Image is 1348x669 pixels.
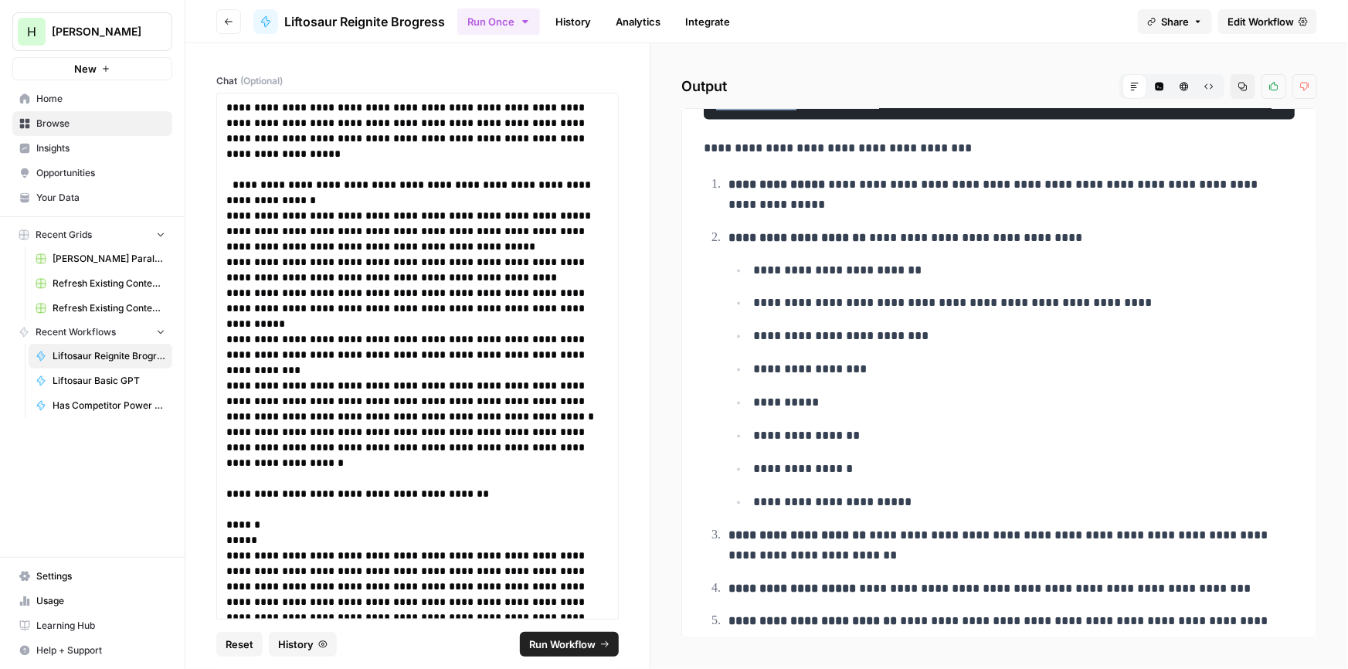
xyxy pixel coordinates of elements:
[53,349,165,363] span: Liftosaur Reignite Brogress
[240,74,283,88] span: (Optional)
[36,141,165,155] span: Insights
[29,271,172,296] a: Refresh Existing Content [DATE] Deleted AEO, doesn't work now
[278,637,314,652] span: History
[36,594,165,608] span: Usage
[1227,14,1294,29] span: Edit Workflow
[36,228,92,242] span: Recent Grids
[1218,9,1317,34] a: Edit Workflow
[36,619,165,633] span: Learning Hub
[520,632,619,657] button: Run Workflow
[12,613,172,638] a: Learning Hub
[29,368,172,393] a: Liftosaur Basic GPT
[226,637,253,652] span: Reset
[29,393,172,418] a: Has Competitor Power Step on SERPs
[12,136,172,161] a: Insights
[253,9,445,34] a: Liftosaur Reignite Brogress
[36,117,165,131] span: Browse
[27,22,36,41] span: H
[53,301,165,315] span: Refresh Existing Content Only Based on SERP
[29,296,172,321] a: Refresh Existing Content Only Based on SERP
[12,87,172,111] a: Home
[216,632,263,657] button: Reset
[53,399,165,413] span: Has Competitor Power Step on SERPs
[12,57,172,80] button: New
[457,8,540,35] button: Run Once
[676,9,739,34] a: Integrate
[1161,14,1189,29] span: Share
[36,644,165,657] span: Help + Support
[12,321,172,344] button: Recent Workflows
[52,24,145,39] span: [PERSON_NAME]
[546,9,600,34] a: History
[53,252,165,266] span: [PERSON_NAME] Paralegal Grid
[36,92,165,106] span: Home
[74,61,97,76] span: New
[681,74,1317,99] h2: Output
[269,632,337,657] button: History
[529,637,596,652] span: Run Workflow
[36,166,165,180] span: Opportunities
[284,12,445,31] span: Liftosaur Reignite Brogress
[12,564,172,589] a: Settings
[12,589,172,613] a: Usage
[1138,9,1212,34] button: Share
[29,344,172,368] a: Liftosaur Reignite Brogress
[36,569,165,583] span: Settings
[12,185,172,210] a: Your Data
[36,325,116,339] span: Recent Workflows
[12,12,172,51] button: Workspace: Hasbrook
[12,223,172,246] button: Recent Grids
[36,191,165,205] span: Your Data
[53,374,165,388] span: Liftosaur Basic GPT
[12,161,172,185] a: Opportunities
[606,9,670,34] a: Analytics
[216,74,619,88] label: Chat
[12,111,172,136] a: Browse
[12,638,172,663] button: Help + Support
[53,277,165,290] span: Refresh Existing Content [DATE] Deleted AEO, doesn't work now
[29,246,172,271] a: [PERSON_NAME] Paralegal Grid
